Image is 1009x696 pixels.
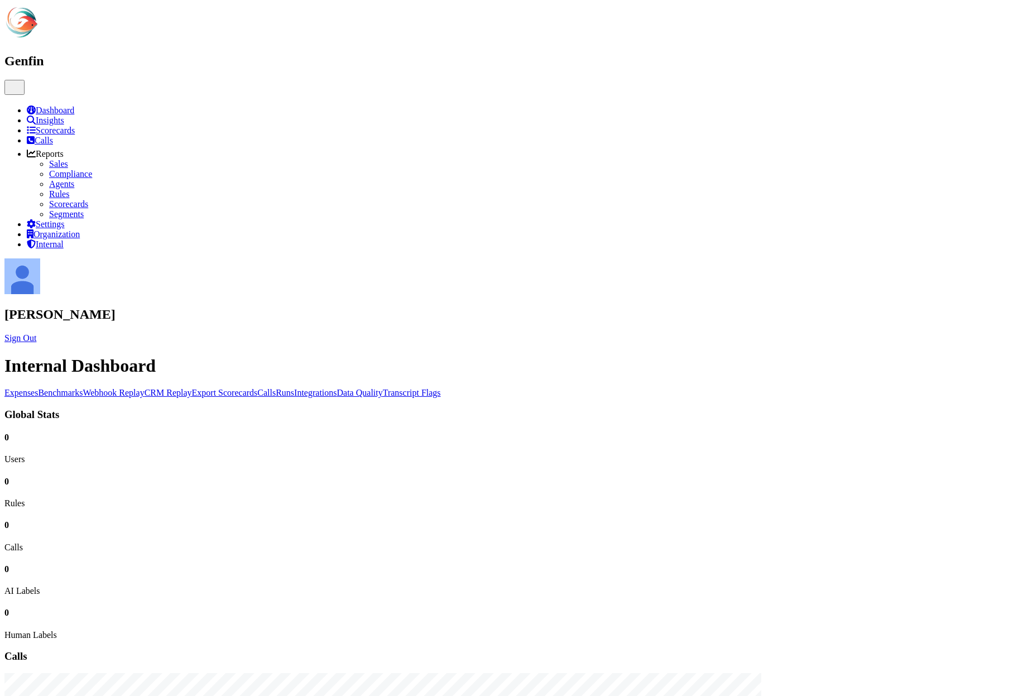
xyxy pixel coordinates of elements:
div: Reports [27,146,1005,159]
h2: [PERSON_NAME] [4,307,1005,322]
h1: Internal Dashboard [4,356,1005,376]
img: Brian Dunagan [4,258,40,294]
a: Agents [49,179,74,189]
a: Runs [276,388,294,397]
a: CRM Replay [145,388,192,397]
a: Compliance [49,169,92,179]
a: Calls [27,136,53,145]
h4: 0 [4,520,1005,530]
h4: 0 [4,564,1005,574]
h4: 0 [4,608,1005,618]
h3: Global Stats [4,409,1005,421]
a: Rules [49,189,69,199]
a: Webhook Replay [83,388,144,397]
a: Organization [27,229,80,239]
a: Insights [27,116,64,125]
a: Dashboard [27,105,74,115]
a: Export Scorecards [192,388,258,397]
a: Data Quality [337,388,383,397]
span: Calls [4,543,23,552]
a: Integrations [294,388,337,397]
a: Segments [49,209,84,219]
h4: 0 [4,477,1005,487]
span: AI Labels [4,586,40,596]
h4: 0 [4,433,1005,443]
a: Scorecards [49,199,88,209]
a: Scorecards [27,126,75,135]
h3: Calls [4,650,1005,663]
a: Internal [27,239,64,249]
a: Sign Out [4,333,36,343]
a: Expenses [4,388,38,397]
h1: Genfin [4,54,1005,69]
span: Users [4,454,25,464]
span: Human Labels [4,630,57,640]
a: Transcript Flags [383,388,441,397]
a: Benchmarks [38,388,83,397]
span: Rules [4,498,25,508]
a: Settings [27,219,65,229]
a: Calls [257,388,276,397]
img: Logo [4,4,40,40]
a: Sales [49,159,68,169]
